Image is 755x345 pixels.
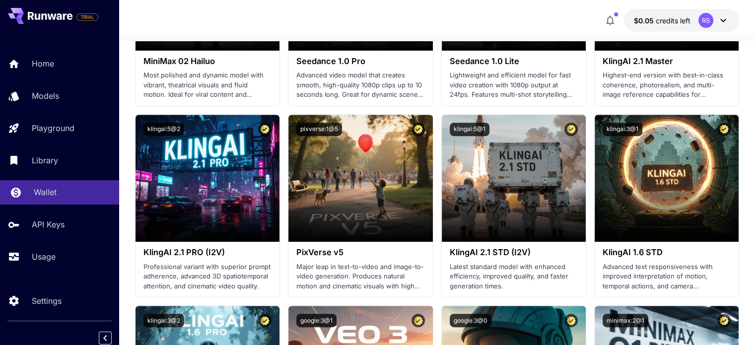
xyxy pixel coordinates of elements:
[143,70,272,100] p: Most polished and dynamic model with vibrant, theatrical visuals and fluid motion. Ideal for vira...
[450,248,578,257] h3: KlingAI 2.1 STD (I2V)
[603,57,731,66] h3: KlingAI 2.1 Master
[143,123,184,136] button: klingai:5@2
[34,186,57,198] p: Wallet
[143,57,272,66] h3: MiniMax 02 Hailuo
[258,314,272,327] button: Certified Model – Vetted for best performance and includes a commercial license.
[717,123,731,136] button: Certified Model – Vetted for best performance and includes a commercial license.
[76,11,98,23] span: Add your payment card to enable full platform functionality.
[32,251,56,263] p: Usage
[143,314,184,327] button: klingai:3@2
[296,262,424,291] p: Major leap in text-to-video and image-to-video generation. Produces natural motion and cinematic ...
[32,154,58,166] p: Library
[296,70,424,100] p: Advanced video model that creates smooth, high-quality 1080p clips up to 10 seconds long. Great f...
[143,248,272,257] h3: KlingAI 2.1 PRO (I2V)
[412,123,425,136] button: Certified Model – Vetted for best performance and includes a commercial license.
[143,262,272,291] p: Professional variant with superior prompt adherence, advanced 3D spatiotemporal attention, and ci...
[77,13,98,21] span: TRIAL
[412,314,425,327] button: Certified Model – Vetted for best performance and includes a commercial license.
[32,218,65,230] p: API Keys
[296,314,337,327] button: google:3@1
[634,15,690,26] div: $0.05
[296,123,342,136] button: pixverse:1@5
[258,123,272,136] button: Certified Model – Vetted for best performance and includes a commercial license.
[595,115,739,242] img: alt
[296,57,424,66] h3: Seedance 1.0 Pro
[634,16,656,25] span: $0.05
[442,115,586,242] img: alt
[603,314,648,327] button: minimax:2@1
[450,123,489,136] button: klingai:5@1
[603,262,731,291] p: Advanced text responsiveness with improved interpretation of motion, temporal actions, and camera...
[603,123,642,136] button: klingai:3@1
[603,248,731,257] h3: KlingAI 1.6 STD
[624,9,739,32] button: $0.05RS
[296,248,424,257] h3: PixVerse v5
[32,295,62,307] p: Settings
[136,115,279,242] img: alt
[450,57,578,66] h3: Seedance 1.0 Lite
[99,332,112,345] button: Collapse sidebar
[698,13,713,28] div: RS
[656,16,690,25] span: credits left
[564,123,578,136] button: Certified Model – Vetted for best performance and includes a commercial license.
[450,314,491,327] button: google:3@0
[288,115,432,242] img: alt
[603,70,731,100] p: Highest-end version with best-in-class coherence, photorealism, and multi-image reference capabil...
[717,314,731,327] button: Certified Model – Vetted for best performance and includes a commercial license.
[450,70,578,100] p: Lightweight and efficient model for fast video creation with 1080p output at 24fps. Features mult...
[32,122,74,134] p: Playground
[450,262,578,291] p: Latest standard model with enhanced efficiency, improved quality, and faster generation times.
[32,58,54,69] p: Home
[32,90,59,102] p: Models
[564,314,578,327] button: Certified Model – Vetted for best performance and includes a commercial license.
